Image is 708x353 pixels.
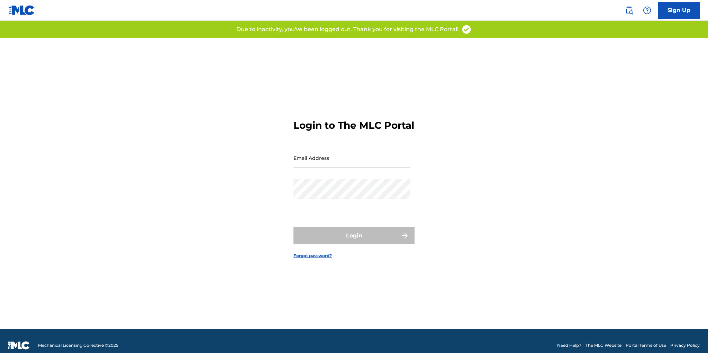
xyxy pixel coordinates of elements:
a: Need Help? [557,342,581,349]
div: Help [640,3,654,17]
p: Due to inactivity, you've been logged out. Thank you for visiting the MLC Portal! [236,25,459,34]
a: Forgot password? [293,253,332,259]
h3: Login to The MLC Portal [293,119,414,132]
a: Public Search [622,3,636,17]
a: Privacy Policy [670,342,700,349]
img: logo [8,341,30,350]
a: The MLC Website [586,342,621,349]
img: MLC Logo [8,5,35,15]
a: Sign Up [658,2,700,19]
img: help [643,6,651,15]
img: access [461,24,472,35]
span: Mechanical Licensing Collective © 2025 [38,342,118,349]
a: Portal Terms of Use [626,342,666,349]
img: search [625,6,633,15]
